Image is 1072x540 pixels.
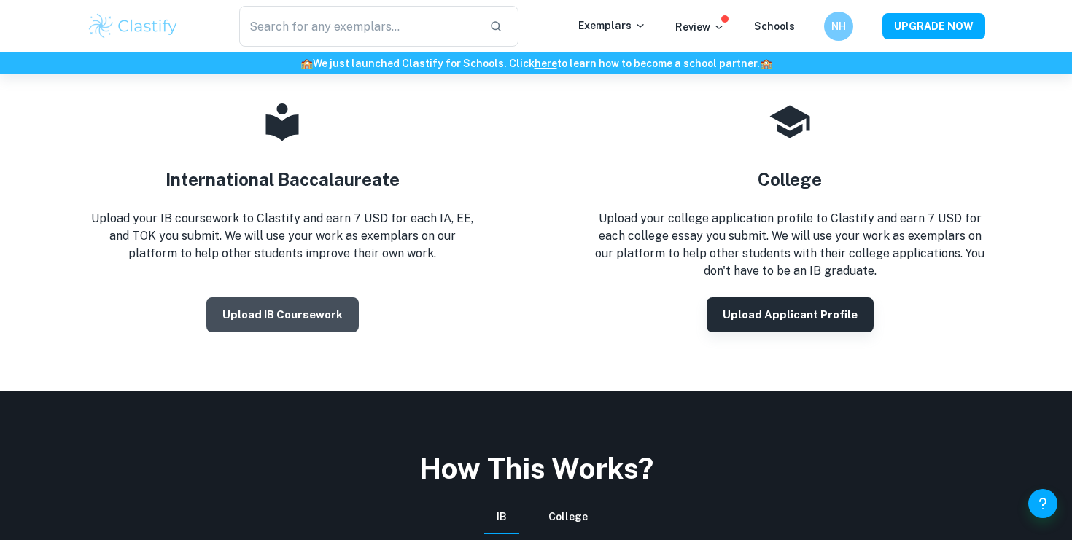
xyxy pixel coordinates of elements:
span: 🏫 [760,58,772,69]
a: Schools [754,20,795,32]
a: here [535,58,557,69]
button: College [548,499,588,534]
p: Upload your college application profile to Clastify and earn 7 USD for each college essay you sub... [594,210,985,280]
input: Search for any exemplars... [239,6,478,47]
h2: How This Works? [87,449,985,488]
button: Help and Feedback [1028,489,1057,518]
h4: College [758,166,822,192]
button: Upload Applicant Profile [707,297,874,332]
a: Upload IB coursework [206,307,359,321]
button: Upload IB coursework [206,297,359,332]
h6: We just launched Clastify for Schools. Click to learn how to become a school partner. [3,55,1069,71]
h4: International Baccalaureate [166,166,400,192]
h6: NH [831,18,847,34]
button: UPGRADE NOW [882,13,985,39]
img: Clastify logo [87,12,179,41]
button: IB [484,499,519,534]
p: Upload your IB coursework to Clastify and earn 7 USD for each IA, EE, and TOK you submit. We will... [87,210,478,262]
button: NH [824,12,853,41]
p: Exemplars [578,17,646,34]
a: Upload Applicant Profile [707,307,874,321]
p: Review [675,19,725,35]
span: 🏫 [300,58,313,69]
